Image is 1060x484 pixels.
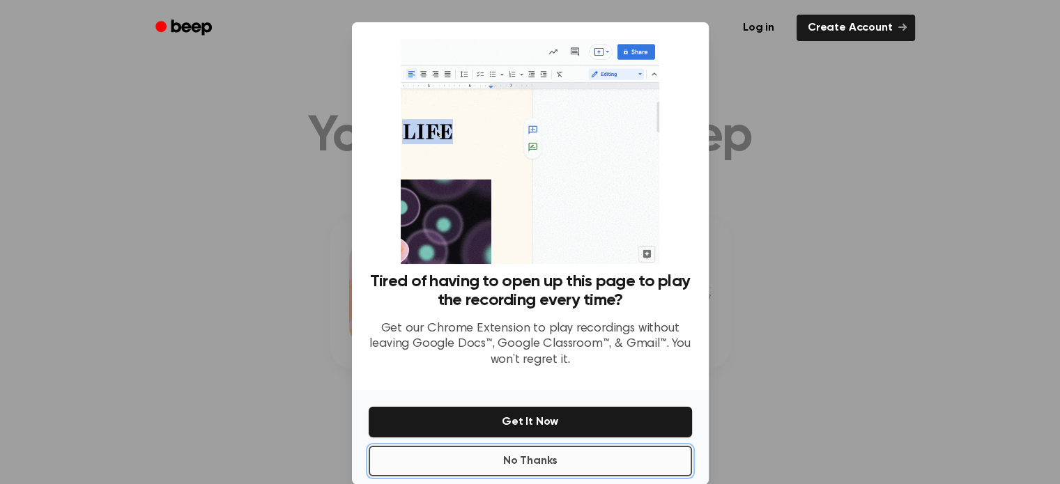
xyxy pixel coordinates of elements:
[797,15,915,41] a: Create Account
[146,15,224,42] a: Beep
[401,39,659,264] img: Beep extension in action
[369,446,692,476] button: No Thanks
[369,272,692,310] h3: Tired of having to open up this page to play the recording every time?
[369,321,692,368] p: Get our Chrome Extension to play recordings without leaving Google Docs™, Google Classroom™, & Gm...
[729,12,788,44] a: Log in
[369,407,692,437] button: Get It Now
